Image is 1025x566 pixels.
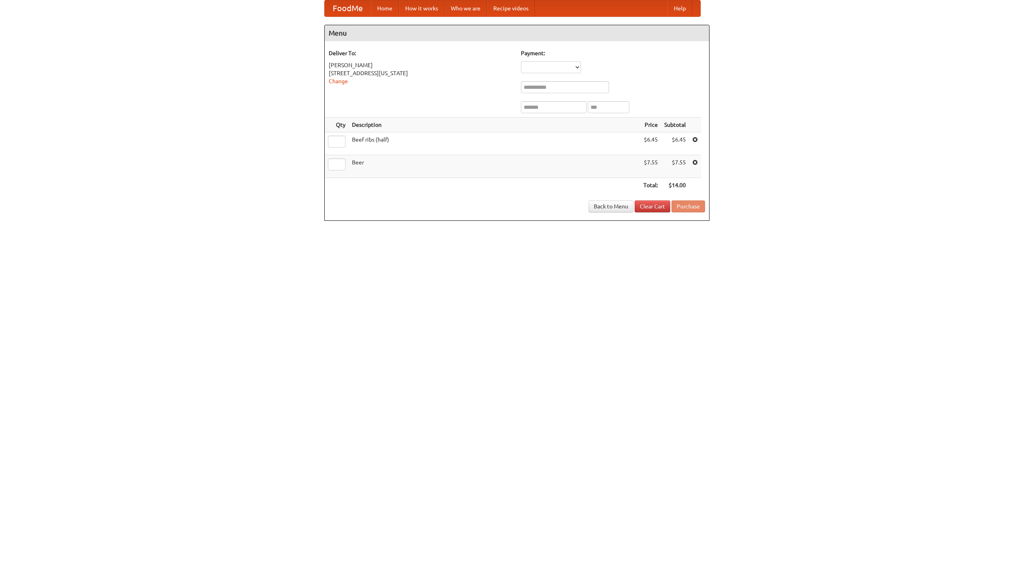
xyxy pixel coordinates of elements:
h5: Payment: [521,49,705,57]
td: Beer [349,155,640,178]
a: Help [667,0,692,16]
a: Recipe videos [487,0,535,16]
a: Who we are [444,0,487,16]
h4: Menu [325,25,709,41]
div: [PERSON_NAME] [329,61,513,69]
th: Qty [325,118,349,132]
h5: Deliver To: [329,49,513,57]
td: $6.45 [661,132,689,155]
a: How it works [399,0,444,16]
th: Description [349,118,640,132]
td: $7.55 [640,155,661,178]
button: Purchase [671,200,705,212]
a: Home [371,0,399,16]
a: Clear Cart [635,200,670,212]
td: $6.45 [640,132,661,155]
th: Price [640,118,661,132]
a: Change [329,78,348,84]
div: [STREET_ADDRESS][US_STATE] [329,69,513,77]
th: Total: [640,178,661,193]
a: Back to Menu [589,200,633,212]
a: FoodMe [325,0,371,16]
td: Beef ribs (half) [349,132,640,155]
th: $14.00 [661,178,689,193]
th: Subtotal [661,118,689,132]
td: $7.55 [661,155,689,178]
